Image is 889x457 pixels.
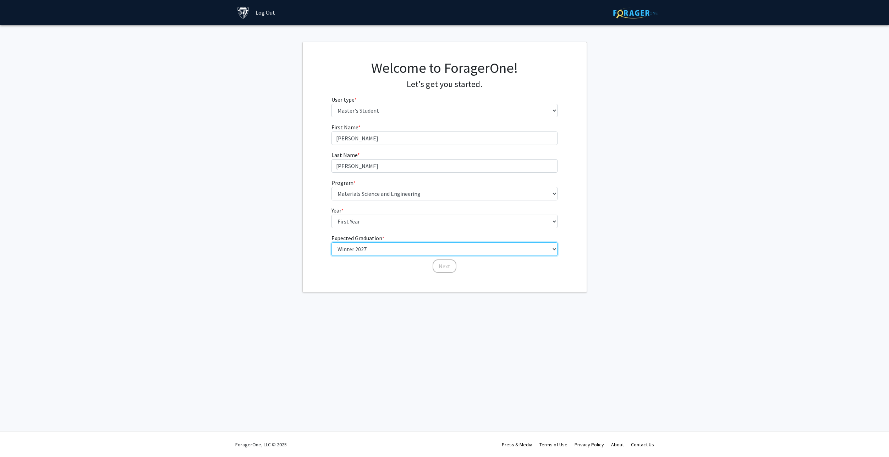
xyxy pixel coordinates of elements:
label: Year [331,206,344,215]
button: Next [433,259,456,273]
label: User type [331,95,357,104]
a: Contact Us [631,441,654,448]
span: First Name [331,124,358,131]
span: Last Name [331,151,357,158]
div: ForagerOne, LLC © 2025 [235,432,287,457]
h4: Let's get you started. [331,79,558,90]
img: ForagerOne Logo [613,7,658,18]
label: Program [331,178,356,187]
a: Privacy Policy [575,441,604,448]
label: Expected Graduation [331,234,384,242]
a: Press & Media [502,441,532,448]
a: About [611,441,624,448]
a: Terms of Use [539,441,567,448]
h1: Welcome to ForagerOne! [331,59,558,76]
img: Johns Hopkins University Logo [237,6,249,19]
iframe: Chat [5,425,30,452]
